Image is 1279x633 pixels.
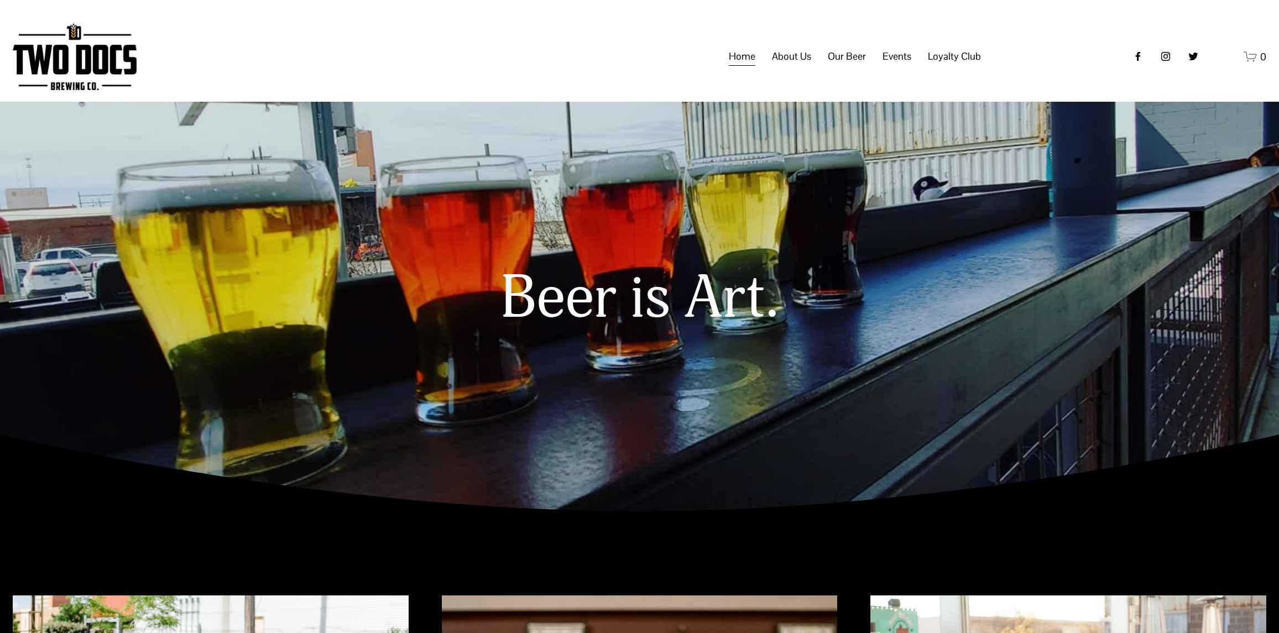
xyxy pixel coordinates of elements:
a: 0 items in cart [1244,50,1266,64]
span: About Us [772,47,811,66]
a: folder dropdown [772,46,811,67]
span: 0 [1260,50,1266,63]
span: Events [883,47,911,66]
h1: Beer is Art. [253,265,1027,332]
a: folder dropdown [883,46,911,67]
a: Facebook [1132,51,1144,62]
img: Two Docs Brewing Co. [13,23,137,90]
span: Our Beer [828,47,866,66]
span: Loyalty Club [928,47,981,66]
a: Home [729,46,755,67]
a: folder dropdown [928,46,981,67]
a: twitter-unauth [1188,51,1199,62]
a: instagram-unauth [1160,51,1171,62]
a: folder dropdown [828,46,866,67]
